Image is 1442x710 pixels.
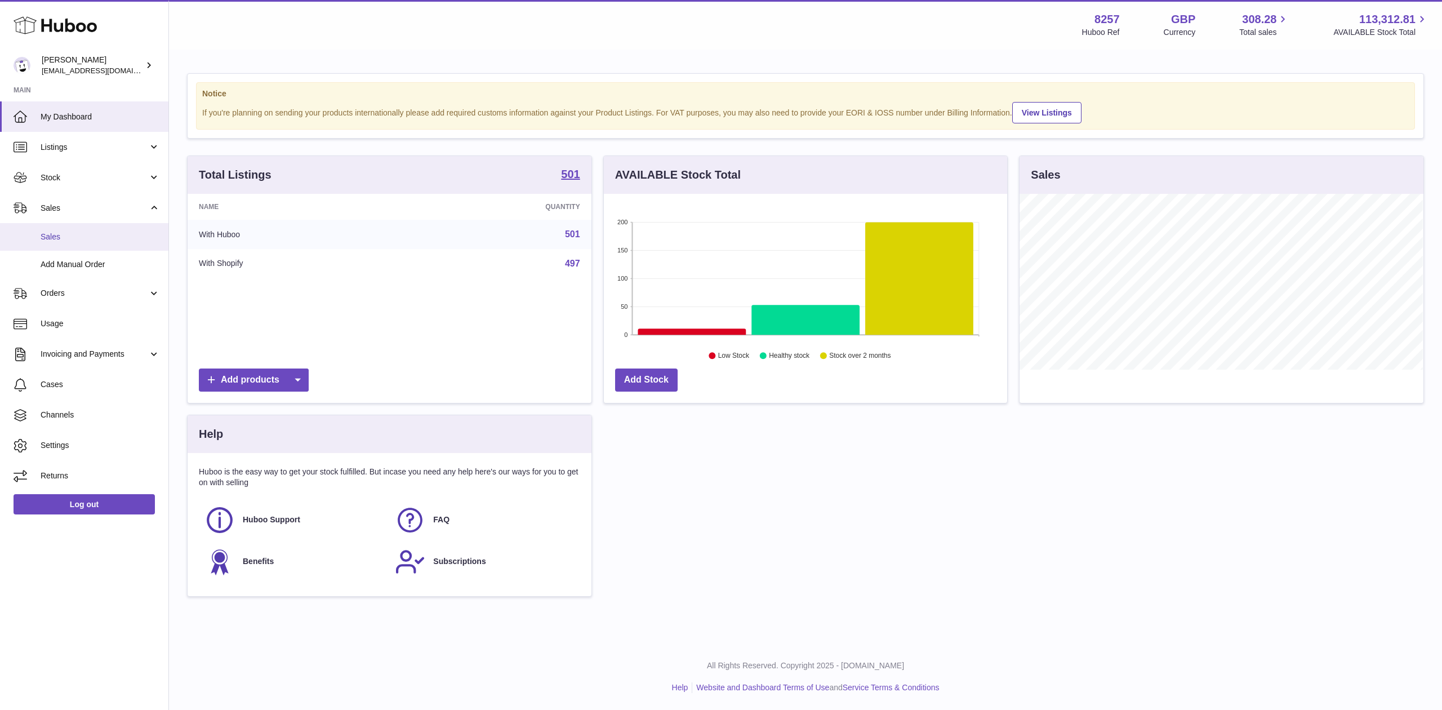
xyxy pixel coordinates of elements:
span: Benefits [243,556,274,567]
span: Settings [41,440,160,451]
li: and [692,682,939,693]
span: AVAILABLE Stock Total [1333,27,1428,38]
text: Stock over 2 months [829,352,891,360]
a: Subscriptions [395,547,574,577]
a: 501 [565,229,580,239]
th: Name [188,194,405,220]
h3: AVAILABLE Stock Total [615,167,741,183]
a: 497 [565,259,580,268]
span: Sales [41,232,160,242]
h3: Help [199,427,223,442]
span: 113,312.81 [1359,12,1416,27]
div: Currency [1164,27,1196,38]
span: [EMAIL_ADDRESS][DOMAIN_NAME] [42,66,166,75]
a: View Listings [1012,102,1081,123]
span: My Dashboard [41,112,160,122]
span: Total sales [1239,27,1289,38]
h3: Sales [1031,167,1060,183]
span: Subscriptions [433,556,486,567]
a: 113,312.81 AVAILABLE Stock Total [1333,12,1428,38]
p: Huboo is the easy way to get your stock fulfilled. But incase you need any help here's our ways f... [199,467,580,488]
a: 501 [561,168,580,182]
a: 308.28 Total sales [1239,12,1289,38]
strong: 501 [561,168,580,180]
span: Add Manual Order [41,259,160,270]
a: FAQ [395,505,574,535]
span: Invoicing and Payments [41,349,148,360]
strong: Notice [202,88,1409,99]
p: All Rights Reserved. Copyright 2025 - [DOMAIN_NAME] [178,660,1433,671]
text: 0 [624,331,627,338]
span: Usage [41,318,160,329]
strong: 8257 [1094,12,1120,27]
text: 200 [617,219,627,225]
text: Healthy stock [769,352,810,360]
span: 308.28 [1242,12,1276,27]
a: Add Stock [615,369,678,392]
text: 150 [617,247,627,254]
a: Huboo Support [204,505,384,535]
a: Website and Dashboard Terms of Use [696,683,829,692]
text: 100 [617,275,627,282]
span: Orders [41,288,148,299]
a: Log out [14,494,155,514]
h3: Total Listings [199,167,272,183]
strong: GBP [1171,12,1195,27]
span: Huboo Support [243,514,300,525]
div: [PERSON_NAME] [42,55,143,76]
a: Add products [199,369,309,392]
td: With Shopify [188,249,405,278]
span: FAQ [433,514,449,525]
span: Channels [41,410,160,420]
span: Sales [41,203,148,214]
span: Returns [41,471,160,481]
a: Help [672,683,688,692]
td: With Huboo [188,220,405,249]
span: Cases [41,379,160,390]
img: don@skinsgolf.com [14,57,30,74]
a: Benefits [204,547,384,577]
div: Huboo Ref [1082,27,1120,38]
text: 50 [621,303,627,310]
span: Listings [41,142,148,153]
span: Stock [41,172,148,183]
a: Service Terms & Conditions [843,683,940,692]
th: Quantity [405,194,591,220]
div: If you're planning on sending your products internationally please add required customs informati... [202,100,1409,123]
text: Low Stock [718,352,750,360]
